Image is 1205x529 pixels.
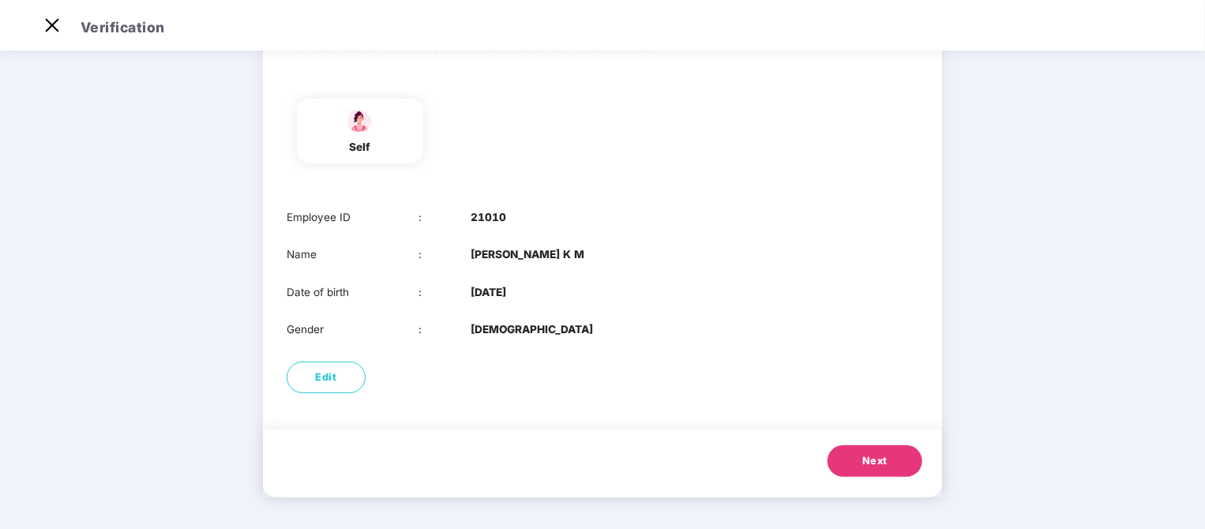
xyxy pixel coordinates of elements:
b: [PERSON_NAME] K M [471,246,584,263]
b: [DATE] [471,284,506,301]
b: 21010 [471,209,506,226]
div: Gender [287,321,419,338]
div: : [419,321,471,338]
div: self [340,139,380,156]
b: [DEMOGRAPHIC_DATA] [471,321,593,338]
span: Next [862,453,888,469]
div: Date of birth [287,284,419,301]
div: : [419,209,471,226]
button: Edit [287,362,366,393]
img: svg+xml;base64,PHN2ZyBpZD0iU3BvdXNlX2ljb24iIHhtbG5zPSJodHRwOi8vd3d3LnczLm9yZy8yMDAwL3N2ZyIgd2lkdG... [340,107,380,134]
div: : [419,284,471,301]
span: Edit [316,370,337,385]
div: Name [287,246,419,263]
button: Next [828,445,922,477]
div: Employee ID [287,209,419,226]
div: : [419,246,471,263]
